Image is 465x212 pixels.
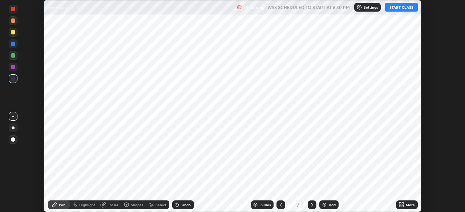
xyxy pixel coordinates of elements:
img: add-slide-button [322,202,327,208]
div: Select [155,203,166,207]
div: Slides [260,203,271,207]
h5: WAS SCHEDULED TO START AT 6:30 PM [267,4,350,11]
p: Settings [364,5,378,9]
div: Add [329,203,336,207]
div: Eraser [108,203,118,207]
div: 1 [300,201,305,208]
div: Highlight [79,203,95,207]
img: recording.375f2c34.svg [237,4,243,10]
button: START CLASS [385,3,418,12]
p: Recording [244,5,264,10]
div: / [297,203,299,207]
div: Undo [182,203,191,207]
div: Pen [59,203,65,207]
div: Shapes [131,203,143,207]
img: class-settings-icons [356,4,362,10]
div: More [406,203,415,207]
div: 1 [288,203,295,207]
p: Biomolecule - 9 [48,4,80,10]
